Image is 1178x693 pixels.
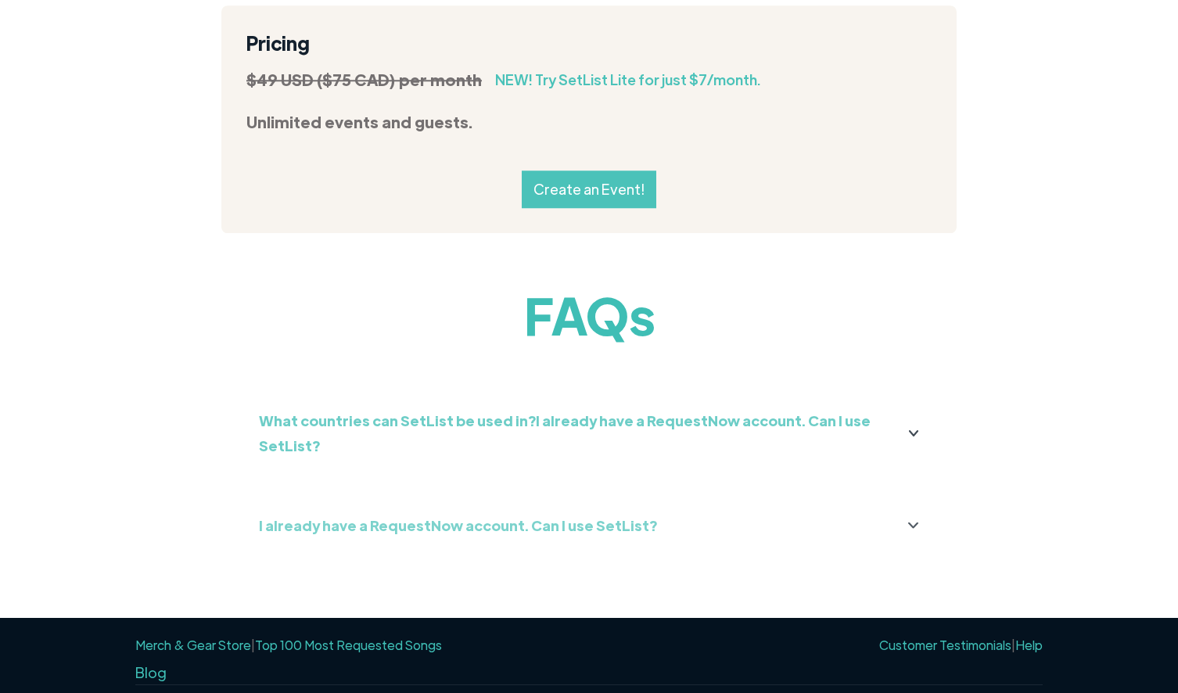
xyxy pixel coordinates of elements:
strong: Unlimited events and guests. [246,113,472,132]
a: Create an Event! [522,171,656,209]
iframe: LiveChat chat widget [871,135,1178,693]
div: NEW! Try SetList Lite for just $7/month. [495,69,761,93]
strong: Pricing [246,31,310,56]
strong: $49 USD ($75 CAD) per month [246,70,482,90]
strong: I already have a RequestNow account. Can I use SetList? [259,516,657,534]
strong: What countries can SetList be used in?I already have a RequestNow account. Can I use SetList? [259,411,871,454]
a: Blog [135,663,167,681]
h1: FAQs [221,283,957,346]
a: Top 100 Most Requested Songs [255,637,442,653]
div: | [135,634,442,657]
a: Merch & Gear Store [135,637,251,653]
